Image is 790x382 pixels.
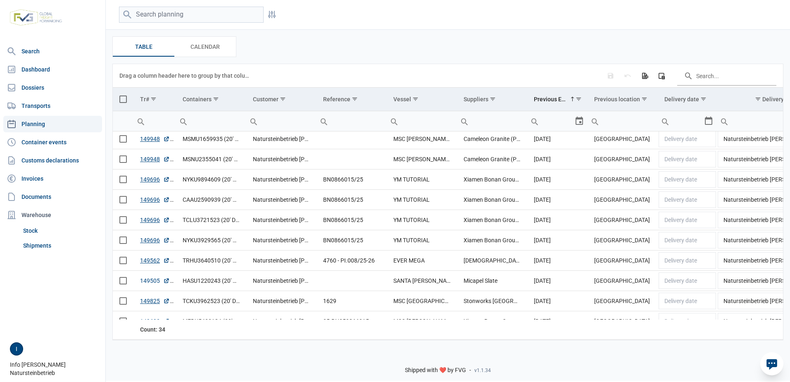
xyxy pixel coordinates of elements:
td: [GEOGRAPHIC_DATA] [588,129,658,149]
td: [GEOGRAPHIC_DATA] [588,250,658,270]
td: [GEOGRAPHIC_DATA] [588,189,658,210]
td: [GEOGRAPHIC_DATA] [588,270,658,291]
td: Xiamen Bonan Group Co., Ltd. [457,230,527,250]
td: YM TUTORIAL [387,189,457,210]
td: HASU1220243 (20' DV) [176,270,246,291]
div: Search box [133,111,148,131]
td: Natursteinbetrieb Schulte GmbH [246,291,316,311]
input: Filter cell [527,111,574,131]
td: 25-BN250866015 [316,311,387,331]
td: 4760 - PI.008/25-26 [316,250,387,270]
span: Show filter options for column 'Reference' [352,96,358,102]
td: Natursteinbetrieb [PERSON_NAME] GmbH [246,230,316,250]
span: Delivery date [664,176,697,183]
td: NYKU9894609 (20' DV) [176,169,246,189]
td: [DATE] [527,291,587,311]
input: Filter cell [457,111,527,131]
td: [DATE] [527,311,587,331]
span: Show filter options for column 'Previous location' [641,96,647,102]
a: 149696 [140,216,170,224]
div: Select row [119,176,127,183]
td: Column Vessel [387,88,457,111]
td: Filter cell [588,111,658,131]
td: Natursteinbetrieb [PERSON_NAME] GmbH [246,250,316,270]
div: Select row [119,135,127,143]
td: Natursteinbetrieb [PERSON_NAME] GmbH [246,169,316,189]
div: Data grid toolbar [119,64,776,87]
td: MSC [PERSON_NAME] [387,129,457,149]
div: Customer [253,96,278,103]
input: Filter cell [316,111,387,131]
td: Cameleon Granite (PTY) Ltd. [457,149,527,169]
div: Search box [176,111,191,131]
div: Select all [119,95,127,103]
td: CAAU2590939 (20' DV) [176,189,246,210]
td: Natursteinbetrieb [PERSON_NAME] GmbH [246,210,316,230]
div: Warehouse [3,207,102,223]
div: I [10,342,23,356]
td: [GEOGRAPHIC_DATA] [588,210,658,230]
td: Micapel Slate [457,270,527,291]
div: Search box [717,111,732,131]
a: 149696 [140,236,170,244]
div: Data grid with 34 rows and 11 columns [113,64,783,340]
td: Filter cell [658,111,717,131]
td: Natursteinbetrieb [PERSON_NAME] GmbH [246,129,316,149]
a: Transports [3,98,102,114]
span: Delivery date [664,277,697,284]
span: Show filter options for column 'Delivery location' [755,96,761,102]
td: Xiamen Bonan Group Co., Ltd. [457,189,527,210]
a: 149696 [140,175,170,184]
span: Shipped with ❤️ by FVG [405,367,466,374]
td: MEDU5423184 (20' DV) [176,311,246,331]
div: Search box [527,111,542,131]
div: Select row [119,196,127,203]
div: Select row [119,216,127,224]
td: [GEOGRAPHIC_DATA] [588,169,658,189]
div: Select row [119,318,127,325]
span: Show filter options for column 'Tr#' [150,96,157,102]
div: Drag a column header here to group by that column [119,69,252,82]
a: Customs declarations [3,152,102,169]
div: Previous location [594,96,640,103]
td: MSNU2355041 (20' DV) [176,149,246,169]
div: Containers [183,96,212,103]
a: Invoices [3,170,102,187]
td: MSC [GEOGRAPHIC_DATA] [387,291,457,311]
div: Reference [323,96,350,103]
span: Show filter options for column 'Suppliers' [490,96,496,102]
div: Select row [119,257,127,264]
span: Calendar [190,42,220,52]
div: Column Chooser [654,68,669,83]
td: Natursteinbetrieb Schulte GmbH [246,270,316,291]
td: Natursteinbetrieb [PERSON_NAME] GmbH [246,189,316,210]
td: BN0866015/25 [316,169,387,189]
span: Show filter options for column 'Vessel' [412,96,419,102]
div: Info [PERSON_NAME] Natursteinbetrieb [10,342,100,377]
div: Select [704,111,714,131]
td: YM TUTORIAL [387,210,457,230]
td: YM TUTORIAL [387,230,457,250]
span: Delivery date [664,196,697,203]
td: [GEOGRAPHIC_DATA] [588,311,658,331]
div: Previous ETA [534,96,568,103]
div: Tr# Count: 34 [140,325,169,334]
a: Dossiers [3,79,102,96]
span: Delivery date [664,298,697,304]
span: Delivery date [664,136,697,142]
td: Stonworks [GEOGRAPHIC_DATA] [457,291,527,311]
td: [DATE] [527,149,587,169]
td: [DATE] [527,210,587,230]
span: v1.1.34 [474,367,491,374]
a: 149562 [140,256,170,265]
td: Filter cell [176,111,246,131]
span: Show filter options for column 'Containers' [213,96,219,102]
span: Table [135,42,152,52]
td: [DATE] [527,129,587,149]
input: Search planning [119,7,264,23]
a: 149505 [140,277,170,285]
div: Suppliers [464,96,488,103]
div: Search box [658,111,673,131]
